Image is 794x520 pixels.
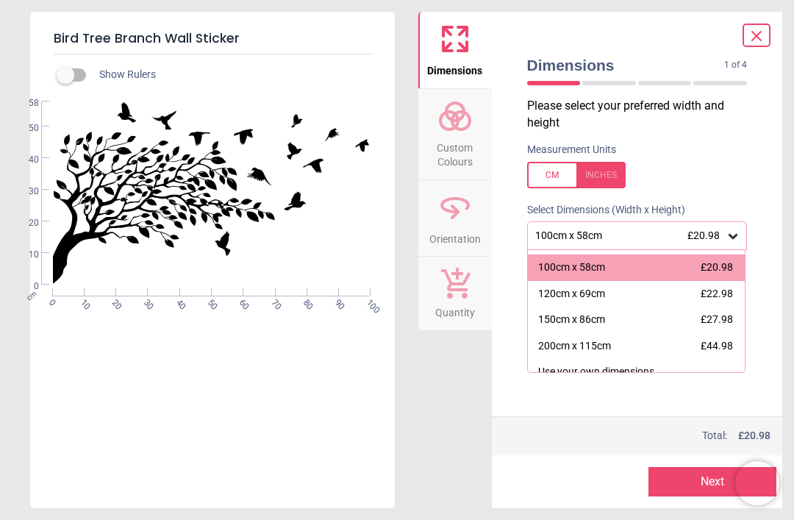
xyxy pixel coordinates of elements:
div: 200cm x 115cm [538,339,611,354]
span: 100 [364,297,373,307]
span: £44.98 [701,340,733,352]
h5: Bird Tree Branch Wall Sticker [54,24,371,54]
div: 150cm x 86cm [538,313,605,327]
span: 20 [109,297,118,307]
div: 100cm x 58cm [534,229,726,242]
span: £ [738,429,770,444]
span: £27.98 [701,313,733,325]
span: 0 [11,280,39,293]
span: 90 [332,297,341,307]
span: 40 [173,297,182,307]
span: Custom Colours [420,134,490,170]
span: £20.98 [687,229,720,241]
button: Quantity [418,257,492,330]
span: Dimensions [527,54,725,76]
span: cm [24,289,37,302]
span: 0 [46,297,55,307]
span: 30 [11,185,39,198]
label: Select Dimensions (Width x Height) [515,203,685,218]
span: 20 [11,217,39,229]
span: 58 [11,97,39,110]
span: 20.98 [744,430,770,441]
button: Custom Colours [418,89,492,179]
button: Next [648,467,776,496]
div: 120cm x 69cm [538,287,605,302]
span: 70 [268,297,278,307]
div: Show Rulers [65,66,395,84]
span: 30 [141,297,151,307]
span: £20.98 [701,261,733,273]
p: Please select your preferred width and height [527,98,759,131]
div: 100cm x 58cm [538,260,605,275]
span: 80 [300,297,310,307]
span: 40 [11,154,39,166]
span: 10 [77,297,87,307]
span: 60 [236,297,246,307]
button: Orientation [418,180,492,257]
span: Dimensions [427,57,482,79]
span: 50 [204,297,214,307]
label: Measurement Units [527,143,616,157]
div: Total: [526,429,771,444]
div: Use your own dimensions [538,365,654,380]
span: Orientation [429,225,481,247]
span: 1 of 4 [724,59,747,71]
span: Quantity [435,299,475,321]
span: £22.98 [701,288,733,299]
iframe: Brevo live chat [735,461,779,505]
button: Dimensions [418,12,492,88]
span: 50 [11,122,39,135]
span: 10 [11,249,39,261]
